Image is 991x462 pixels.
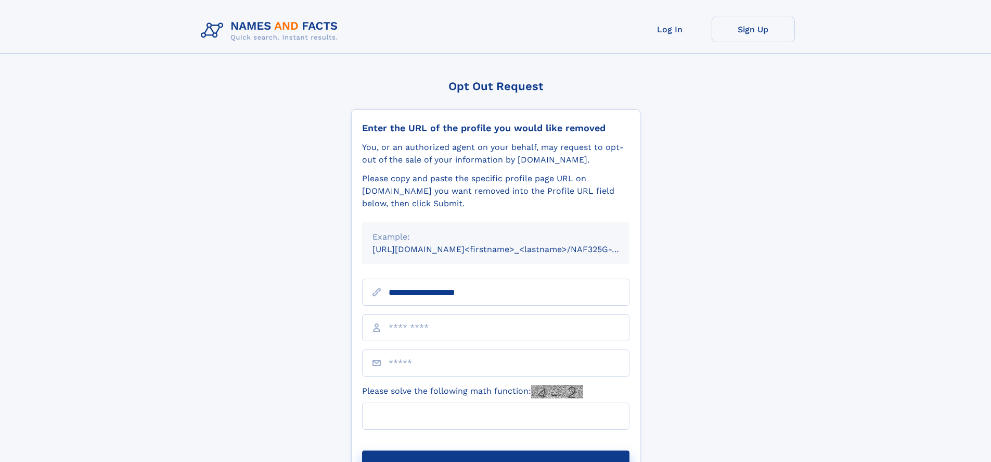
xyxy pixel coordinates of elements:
div: Enter the URL of the profile you would like removed [362,122,629,134]
small: [URL][DOMAIN_NAME]<firstname>_<lastname>/NAF325G-xxxxxxxx [372,244,649,254]
a: Sign Up [712,17,795,42]
div: Please copy and paste the specific profile page URL on [DOMAIN_NAME] you want removed into the Pr... [362,172,629,210]
div: You, or an authorized agent on your behalf, may request to opt-out of the sale of your informatio... [362,141,629,166]
div: Example: [372,231,619,243]
img: Logo Names and Facts [197,17,346,45]
div: Opt Out Request [351,80,640,93]
a: Log In [628,17,712,42]
label: Please solve the following math function: [362,385,583,398]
